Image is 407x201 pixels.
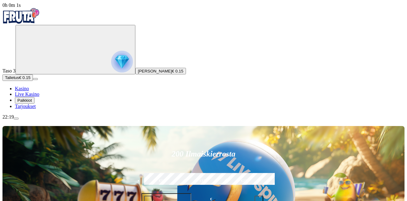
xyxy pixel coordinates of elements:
[15,91,39,97] a: Live Kasino
[135,68,186,74] button: [PERSON_NAME]€ 0.15
[184,172,223,190] label: €150
[225,172,265,190] label: €250
[2,2,21,8] span: user session time
[142,172,182,190] label: €50
[17,98,32,103] span: Palkkiot
[2,86,405,109] nav: Main menu
[5,75,19,80] span: Talletus
[2,19,40,25] a: Fruta
[15,86,29,91] a: Kasino
[138,69,172,73] span: [PERSON_NAME]
[2,114,14,119] span: 22:19
[19,75,30,80] span: € 0.15
[33,78,38,80] button: menu
[2,68,16,73] span: Taso 3
[15,104,36,109] a: Tarjoukset
[172,69,183,73] span: € 0.15
[2,74,33,81] button: Talletusplus icon€ 0.15
[2,8,405,109] nav: Primary
[16,25,135,74] button: reward progress
[15,97,34,104] button: Palkkiot
[14,118,19,119] button: menu
[2,8,40,24] img: Fruta
[111,51,133,72] img: reward progress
